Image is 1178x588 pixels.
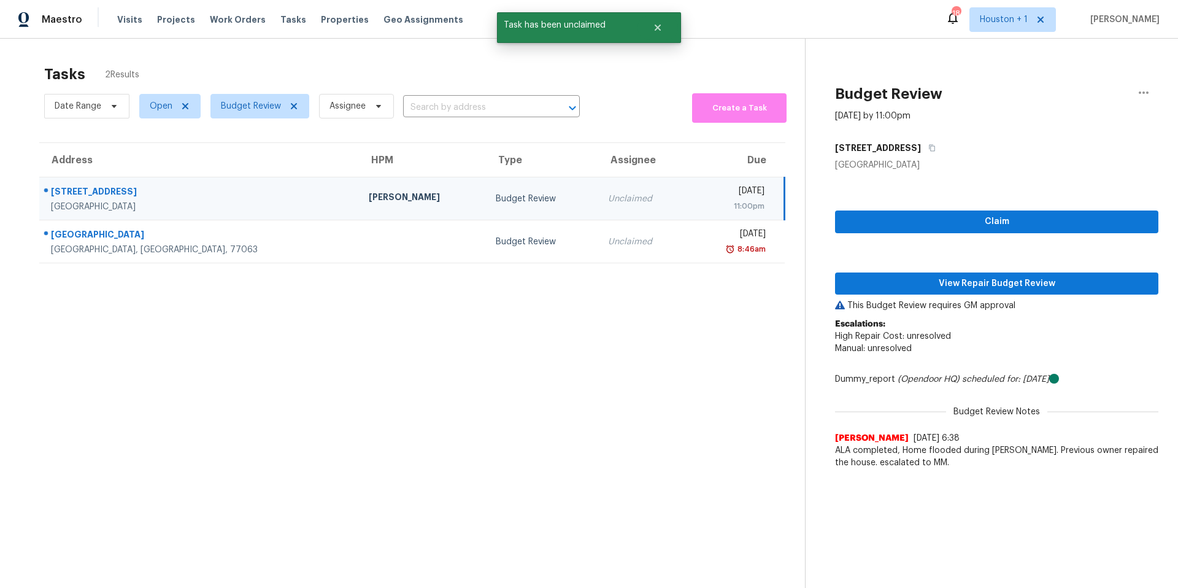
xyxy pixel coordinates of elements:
span: Maestro [42,14,82,26]
div: [STREET_ADDRESS] [51,185,349,201]
span: Budget Review [221,100,281,112]
p: This Budget Review requires GM approval [835,300,1158,312]
div: Budget Review [496,193,588,205]
button: Claim [835,211,1158,233]
button: View Repair Budget Review [835,273,1158,295]
input: Search by address [403,98,545,117]
span: Work Orders [210,14,266,26]
div: [PERSON_NAME] [369,191,476,206]
div: Budget Review [496,236,588,248]
span: Assignee [329,100,366,112]
div: [DATE] [697,228,765,243]
div: [DATE] [697,185,764,200]
span: [PERSON_NAME] [1085,14,1160,26]
span: Geo Assignments [383,14,463,26]
div: Unclaimed [608,236,678,248]
button: Open [564,99,581,117]
th: Address [39,143,359,177]
span: Visits [117,14,142,26]
button: Close [637,15,678,40]
span: [PERSON_NAME] [835,432,909,444]
span: Manual: unresolved [835,344,912,353]
span: Budget Review Notes [946,406,1047,418]
span: [DATE] 6:38 [914,434,960,443]
th: Assignee [598,143,688,177]
h2: Tasks [44,68,85,80]
img: Overdue Alarm Icon [725,243,735,255]
b: Escalations: [835,320,885,328]
div: Unclaimed [608,193,678,205]
span: Houston + 1 [980,14,1028,26]
div: [GEOGRAPHIC_DATA] [51,228,349,244]
span: 2 Results [105,69,139,81]
span: Claim [845,214,1149,230]
div: [GEOGRAPHIC_DATA], [GEOGRAPHIC_DATA], 77063 [51,244,349,256]
span: Projects [157,14,195,26]
div: 11:00pm [697,200,764,212]
div: Dummy_report [835,373,1158,385]
span: View Repair Budget Review [845,276,1149,292]
div: [GEOGRAPHIC_DATA] [51,201,349,213]
span: Task has been unclaimed [497,12,637,38]
div: 8:46am [735,243,766,255]
span: High Repair Cost: unresolved [835,332,951,341]
span: Open [150,100,172,112]
span: Create a Task [698,101,780,115]
span: Properties [321,14,369,26]
i: (Opendoor HQ) [898,375,960,384]
button: Create a Task [692,93,787,123]
span: ALA completed, Home flooded during [PERSON_NAME]. Previous owner repaired the house. escalated to... [835,444,1158,469]
th: HPM [359,143,486,177]
span: Tasks [280,15,306,24]
div: 18 [952,7,960,20]
th: Type [486,143,598,177]
th: Due [687,143,784,177]
span: Date Range [55,100,101,112]
h2: Budget Review [835,88,942,100]
div: [DATE] by 11:00pm [835,110,910,122]
i: scheduled for: [DATE] [962,375,1049,384]
div: [GEOGRAPHIC_DATA] [835,159,1158,171]
h5: [STREET_ADDRESS] [835,142,921,154]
